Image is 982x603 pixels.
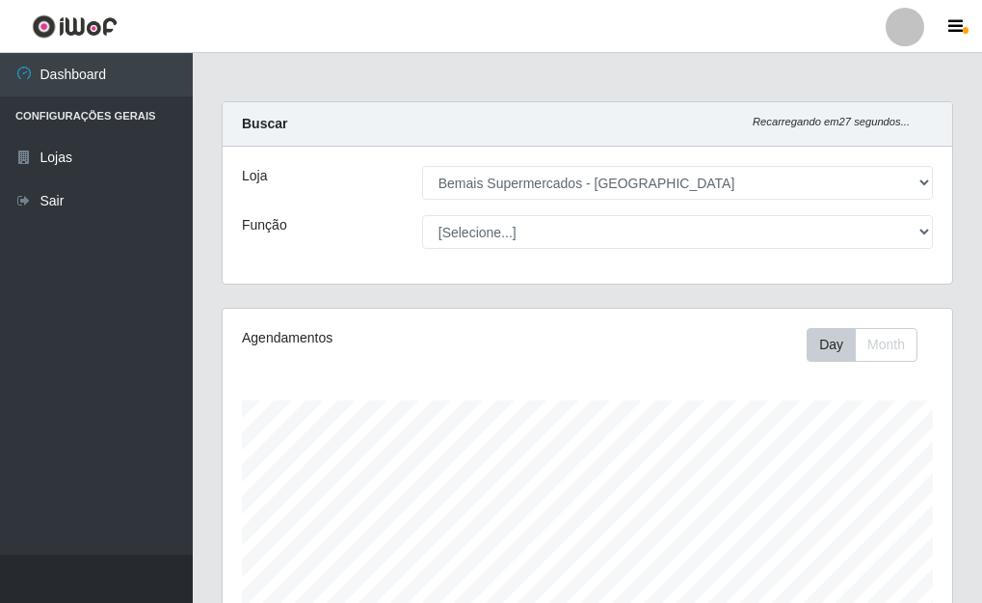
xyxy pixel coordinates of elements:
label: Função [242,215,287,235]
button: Day [807,328,856,362]
i: Recarregando em 27 segundos... [753,116,910,127]
button: Month [855,328,917,362]
strong: Buscar [242,116,287,131]
div: Agendamentos [242,328,513,348]
label: Loja [242,166,267,186]
div: Toolbar with button groups [807,328,933,362]
div: First group [807,328,917,362]
img: CoreUI Logo [32,14,118,39]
